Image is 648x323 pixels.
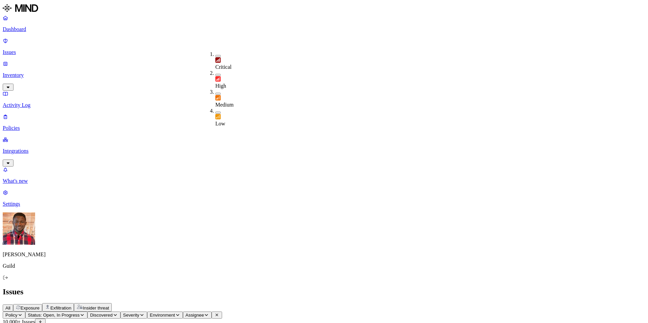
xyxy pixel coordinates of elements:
[3,61,645,90] a: Inventory
[3,114,645,131] a: Policies
[3,287,645,296] h2: Issues
[3,263,645,269] p: Guild
[3,72,645,78] p: Inventory
[3,212,35,245] img: Charles Sawadogo
[83,305,109,311] span: Insider threat
[3,125,645,131] p: Policies
[50,305,71,311] span: Exfiltration
[3,38,645,55] a: Issues
[150,313,175,318] span: Environment
[3,3,38,13] img: MIND
[186,313,204,318] span: Assignee
[215,76,221,82] img: severity-high.svg
[215,64,232,70] span: Critical
[90,313,113,318] span: Discovered
[3,167,645,184] a: What's new
[215,121,225,126] span: Low
[3,189,645,207] a: Settings
[215,83,226,89] span: High
[215,102,234,108] span: Medium
[215,57,221,63] img: severity-critical.svg
[3,3,645,15] a: MIND
[3,137,645,166] a: Integrations
[215,114,221,119] img: severity-low.svg
[3,15,645,32] a: Dashboard
[3,49,645,55] p: Issues
[28,313,80,318] span: Status: Open, In Progress
[215,95,221,100] img: severity-medium.svg
[123,313,139,318] span: Severity
[3,102,645,108] p: Activity Log
[3,91,645,108] a: Activity Log
[3,178,645,184] p: What's new
[5,305,10,311] span: All
[5,313,18,318] span: Policy
[3,201,645,207] p: Settings
[21,305,39,311] span: Exposure
[3,148,645,154] p: Integrations
[3,26,645,32] p: Dashboard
